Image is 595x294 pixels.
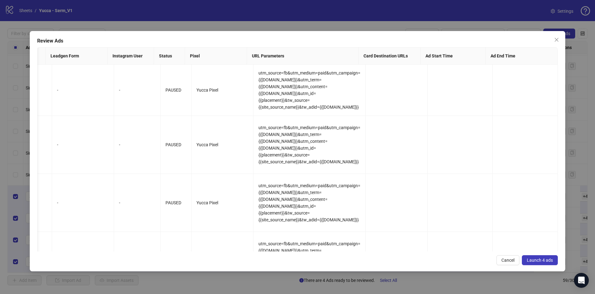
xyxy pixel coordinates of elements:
[119,141,155,148] div: -
[258,70,360,110] span: utm_source=fb&utm_medium=paid&utm_campaign={{[DOMAIN_NAME]}}&utm_term={{[DOMAIN_NAME]}}&utm_conte...
[486,47,551,65] th: Ad End Time
[421,47,486,65] th: Ad Start Time
[57,87,109,93] div: -
[196,87,248,93] div: Yucca Pixel
[165,142,181,147] span: PAUSED
[185,47,247,65] th: Pixel
[258,183,360,222] span: utm_source=fb&utm_medium=paid&utm_campaign={{[DOMAIN_NAME]}}&utm_term={{[DOMAIN_NAME]}}&utm_conte...
[522,255,558,265] button: Launch 4 ads
[119,87,155,93] div: -
[165,88,181,93] span: PAUSED
[552,35,562,45] button: Close
[496,255,519,265] button: Cancel
[46,47,108,65] th: Leadgen Form
[527,258,553,263] span: Launch 4 ads
[258,241,360,280] span: utm_source=fb&utm_medium=paid&utm_campaign={{[DOMAIN_NAME]}}&utm_term={{[DOMAIN_NAME]}}&utm_conte...
[154,47,185,65] th: Status
[108,47,154,65] th: Instagram User
[574,273,589,288] div: Open Intercom Messenger
[37,37,558,45] div: Review Ads
[57,199,109,206] div: -
[554,37,559,42] span: close
[196,141,248,148] div: Yucca Pixel
[57,141,109,148] div: -
[359,47,421,65] th: Card Destination URLs
[247,47,359,65] th: URL Parameters
[258,125,360,164] span: utm_source=fb&utm_medium=paid&utm_campaign={{[DOMAIN_NAME]}}&utm_term={{[DOMAIN_NAME]}}&utm_conte...
[119,199,155,206] div: -
[165,200,181,205] span: PAUSED
[196,199,248,206] div: Yucca Pixel
[501,258,514,263] span: Cancel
